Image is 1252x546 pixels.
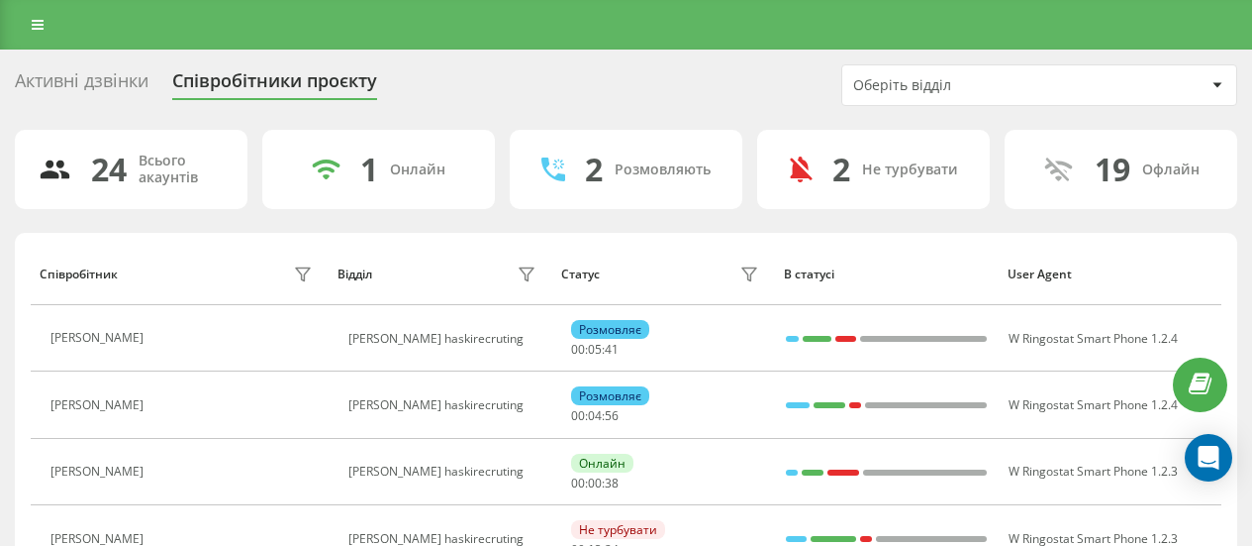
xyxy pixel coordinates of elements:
div: 1 [360,151,378,188]
div: [PERSON_NAME] haskirecruting [348,332,541,346]
div: Оберіть відділ [853,77,1090,94]
div: : : [571,343,619,357]
div: [PERSON_NAME] [50,331,148,345]
div: [PERSON_NAME] haskirecruting [348,398,541,412]
span: 00 [571,341,585,358]
div: Розмовляє [571,386,649,405]
span: W Ringostat Smart Phone 1.2.4 [1009,330,1178,347]
span: 00 [571,407,585,424]
div: [PERSON_NAME] haskirecruting [348,532,541,546]
span: 00 [588,475,602,491]
div: [PERSON_NAME] haskirecruting [348,465,541,479]
div: [PERSON_NAME] [50,398,148,412]
div: Розмовляють [615,162,711,178]
div: Співробітники проєкту [172,70,377,101]
div: Статус [561,268,600,281]
div: User Agent [1008,268,1212,281]
div: 2 [585,151,603,188]
div: Офлайн [1142,162,1200,178]
span: 41 [605,341,619,358]
div: : : [571,409,619,423]
div: 2 [832,151,850,188]
div: Співробітник [40,268,118,281]
span: 56 [605,407,619,424]
span: W Ringostat Smart Phone 1.2.4 [1009,396,1178,413]
div: Онлайн [390,162,445,178]
span: 04 [588,407,602,424]
span: 38 [605,475,619,491]
div: 19 [1095,151,1130,188]
div: : : [571,477,619,491]
div: Не турбувати [862,162,958,178]
div: [PERSON_NAME] [50,532,148,546]
span: 00 [571,475,585,491]
div: Онлайн [571,454,633,473]
span: 05 [588,341,602,358]
div: Не турбувати [571,520,665,539]
div: Всього акаунтів [139,153,224,186]
div: [PERSON_NAME] [50,465,148,479]
div: Open Intercom Messenger [1185,434,1232,482]
span: W Ringostat Smart Phone 1.2.3 [1009,463,1178,480]
div: В статусі [784,268,989,281]
div: Відділ [337,268,372,281]
div: 24 [91,151,127,188]
div: Розмовляє [571,320,649,339]
div: Активні дзвінки [15,70,148,101]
